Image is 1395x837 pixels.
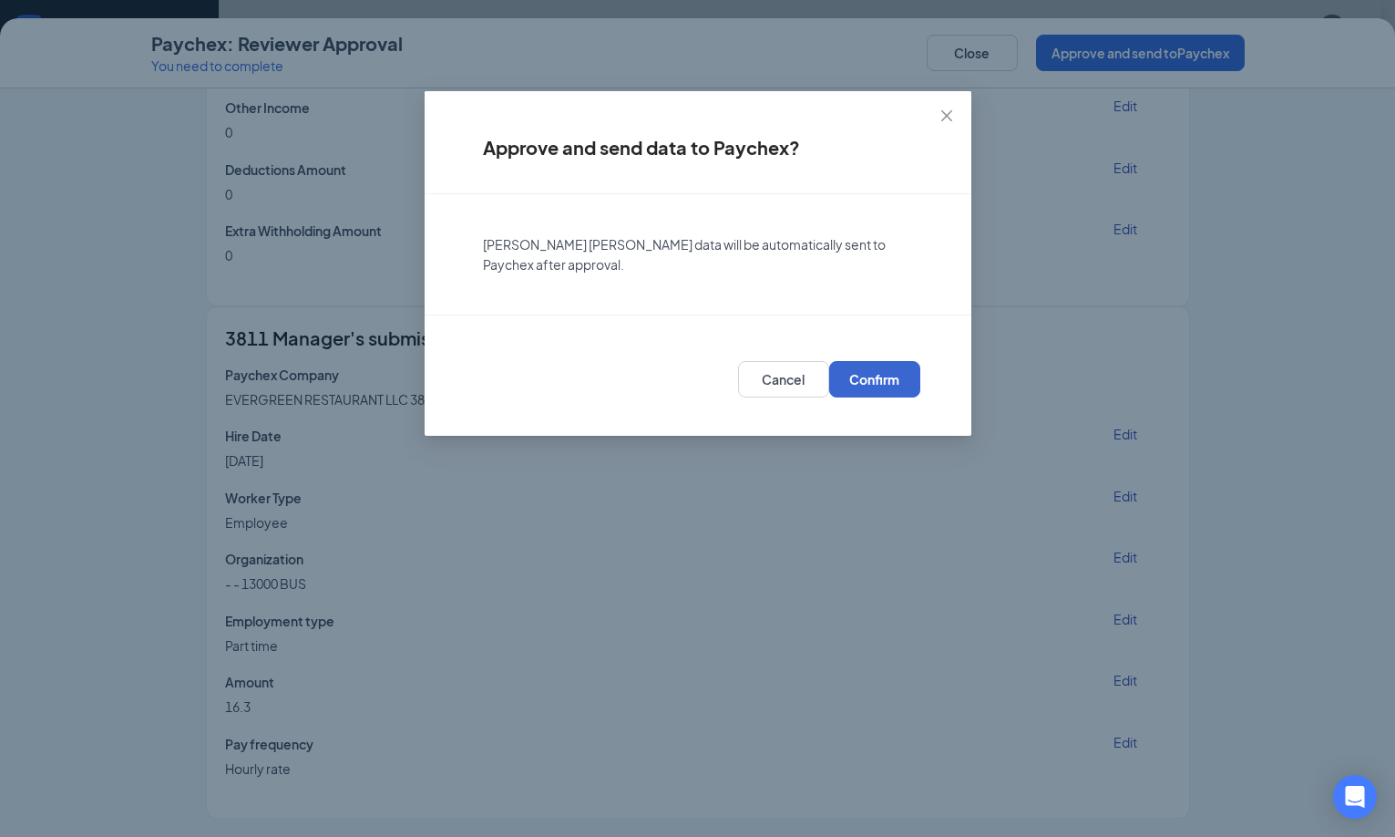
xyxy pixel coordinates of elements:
span: Confirm [849,370,899,388]
span: [PERSON_NAME] [PERSON_NAME] data will be automatically sent to Paychex after approval. [483,236,886,273]
span: close [939,108,954,123]
button: Close [922,91,971,140]
h4: Approve and send data to Paychex? [483,135,913,160]
button: Cancel [738,361,829,398]
button: Confirm [829,361,920,398]
div: Open Intercom Messenger [1333,775,1377,819]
